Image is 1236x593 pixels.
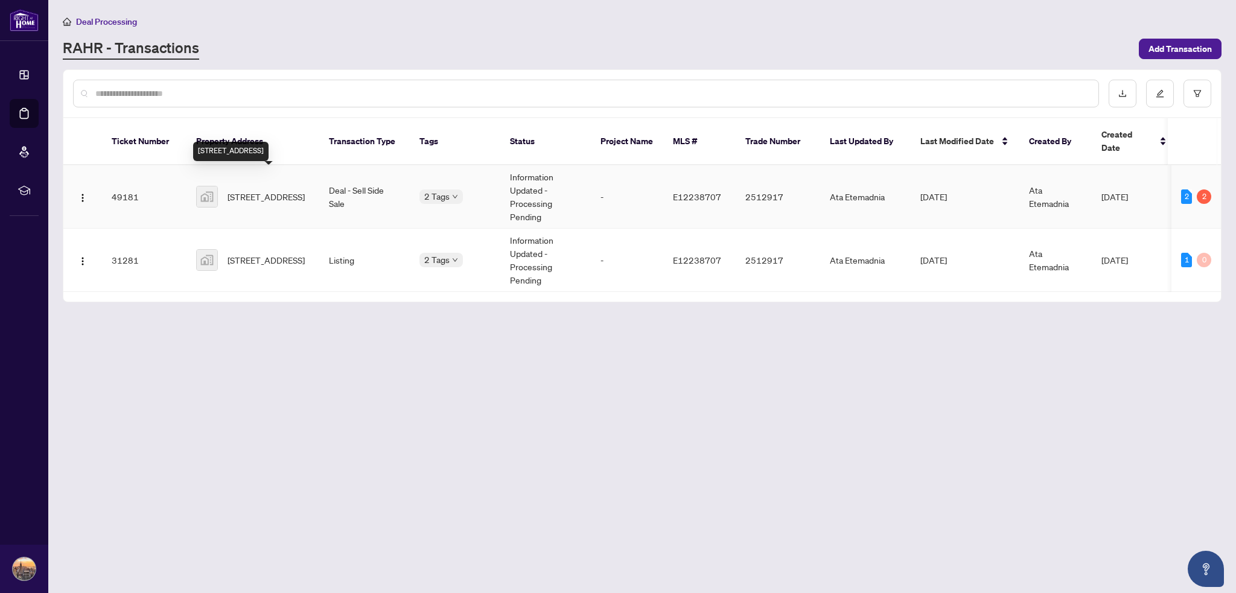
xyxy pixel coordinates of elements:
td: 2512917 [736,165,820,229]
button: Open asap [1188,551,1224,587]
span: Ata Etemadnia [1029,185,1069,209]
span: [DATE] [1101,191,1128,202]
td: Information Updated - Processing Pending [500,229,591,292]
span: Last Modified Date [920,135,994,148]
td: Listing [319,229,410,292]
img: thumbnail-img [197,186,217,207]
th: Property Address [186,118,319,165]
td: Ata Etemadnia [820,165,911,229]
span: E12238707 [673,255,721,265]
th: Last Updated By [820,118,911,165]
span: down [452,257,458,263]
img: thumbnail-img [197,250,217,270]
img: Profile Icon [13,557,36,580]
th: Ticket Number [102,118,186,165]
th: MLS # [663,118,736,165]
button: Logo [73,187,92,206]
button: filter [1183,80,1211,107]
span: home [63,17,71,26]
button: Add Transaction [1139,39,1222,59]
div: [STREET_ADDRESS] [193,142,269,161]
td: - [591,229,663,292]
img: logo [10,9,39,31]
span: Ata Etemadnia [1029,248,1069,272]
img: Logo [78,193,88,203]
span: Created Date [1101,128,1152,154]
td: 49181 [102,165,186,229]
th: Transaction Type [319,118,410,165]
span: Deal Processing [76,16,137,27]
th: Status [500,118,591,165]
th: Tags [410,118,500,165]
span: down [452,194,458,200]
div: 1 [1181,253,1192,267]
span: [STREET_ADDRESS] [228,190,305,203]
td: 31281 [102,229,186,292]
span: E12238707 [673,191,721,202]
div: 2 [1181,189,1192,204]
img: Logo [78,256,88,266]
button: edit [1146,80,1174,107]
span: edit [1156,89,1164,98]
span: 2 Tags [424,253,450,267]
span: [DATE] [920,191,947,202]
span: [DATE] [1101,255,1128,265]
th: Last Modified Date [911,118,1019,165]
button: download [1109,80,1136,107]
th: Trade Number [736,118,820,165]
td: Deal - Sell Side Sale [319,165,410,229]
span: Add Transaction [1148,39,1212,59]
td: 2512917 [736,229,820,292]
th: Project Name [591,118,663,165]
td: Ata Etemadnia [820,229,911,292]
th: Created Date [1092,118,1176,165]
th: Created By [1019,118,1092,165]
td: Information Updated - Processing Pending [500,165,591,229]
span: 2 Tags [424,189,450,203]
span: [DATE] [920,255,947,265]
span: download [1118,89,1127,98]
button: Logo [73,250,92,270]
span: filter [1193,89,1202,98]
div: 0 [1197,253,1211,267]
span: [STREET_ADDRESS] [228,253,305,267]
td: - [591,165,663,229]
div: 2 [1197,189,1211,204]
a: RAHR - Transactions [63,38,199,60]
